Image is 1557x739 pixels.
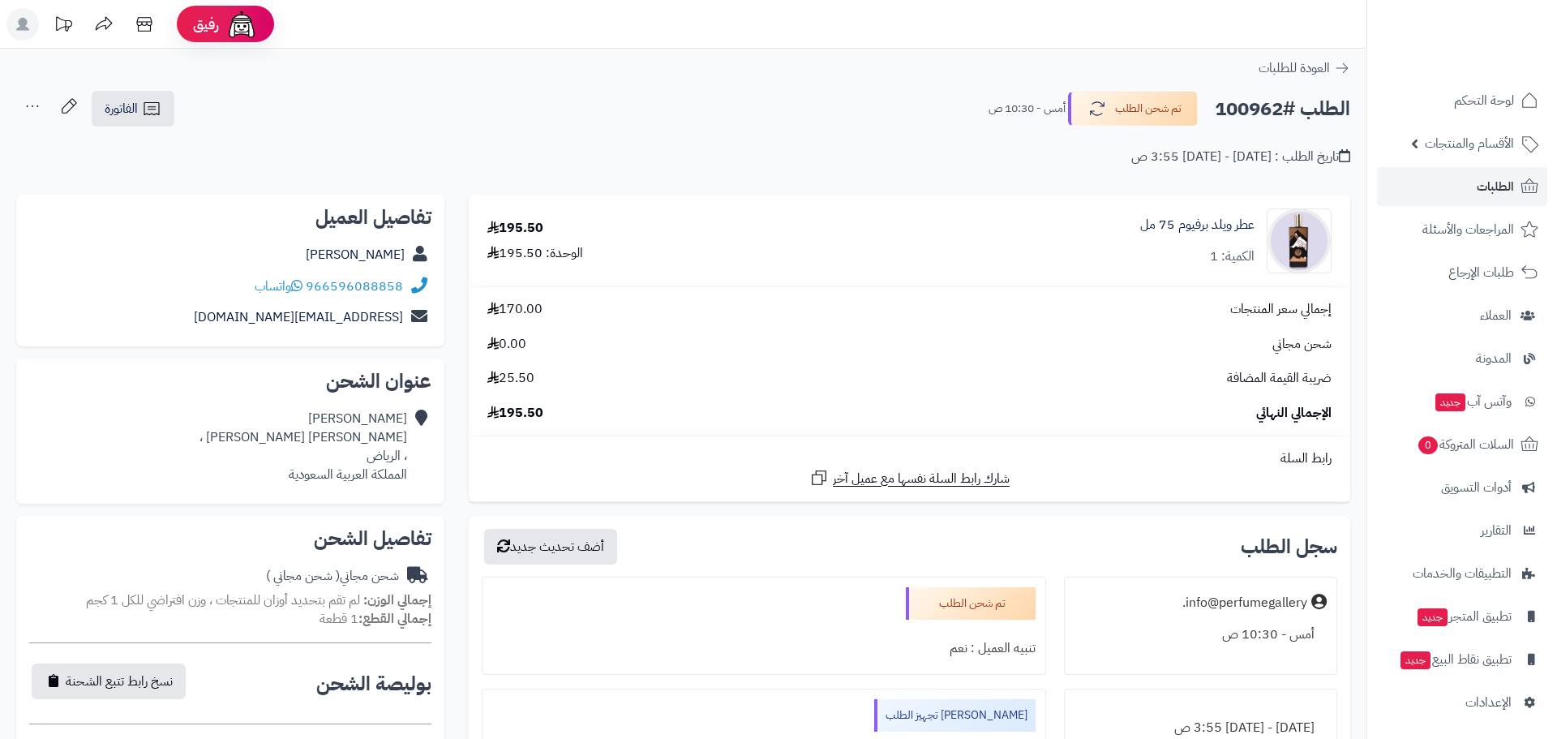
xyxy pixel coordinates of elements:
[29,529,431,548] h2: تفاصيل الشحن
[1377,382,1547,421] a: وآتس آبجديد
[487,404,543,423] span: 195.50
[1413,562,1512,585] span: التطبيقات والخدمات
[475,449,1344,468] div: رابط السلة
[1241,537,1337,556] h3: سجل الطلب
[1447,43,1542,77] img: logo-2.png
[1416,605,1512,628] span: تطبيق المتجر
[1215,92,1350,126] h2: الطلب #100962
[1227,369,1332,388] span: ضريبة القيمة المضافة
[1377,640,1547,679] a: تطبيق نقاط البيعجديد
[320,609,431,629] small: 1 قطعة
[225,8,258,41] img: ai-face.png
[316,674,431,694] h2: بوليصة الشحن
[1418,608,1448,626] span: جديد
[1377,167,1547,206] a: الطلبات
[1454,89,1514,112] span: لوحة التحكم
[1140,216,1255,234] a: عطر ويلد برفيوم 75 مل
[1256,404,1332,423] span: الإجمالي النهائي
[487,219,543,238] div: 195.50
[266,566,340,586] span: ( شحن مجاني )
[833,470,1010,488] span: شارك رابط السلة نفسها مع عميل آخر
[1465,691,1512,714] span: الإعدادات
[1259,58,1330,78] span: العودة للطلبات
[266,567,399,586] div: شحن مجاني
[487,244,583,263] div: الوحدة: 195.50
[1477,175,1514,198] span: الطلبات
[1182,594,1307,612] div: info@perfumegallery.
[906,587,1036,620] div: تم شحن الطلب
[363,591,431,610] strong: إجمالي الوزن:
[1259,58,1350,78] a: العودة للطلبات
[1377,81,1547,120] a: لوحة التحكم
[1441,476,1512,499] span: أدوات التسويق
[1074,619,1327,651] div: أمس - 10:30 ص
[484,529,617,565] button: أضف تحديث جديد
[809,468,1010,488] a: شارك رابط السلة نفسها مع عميل آخر
[1272,335,1332,354] span: شحن مجاني
[92,91,174,127] a: الفاتورة
[989,101,1066,117] small: أمس - 10:30 ص
[1418,436,1438,454] span: 0
[1377,253,1547,292] a: طلبات الإرجاع
[492,633,1036,664] div: تنبيه العميل : نعم
[1480,304,1512,327] span: العملاء
[199,410,407,483] div: [PERSON_NAME] [PERSON_NAME] [PERSON_NAME] ، ، الرياض المملكة العربية السعودية
[487,369,534,388] span: 25.50
[1377,554,1547,593] a: التطبيقات والخدمات
[1377,210,1547,249] a: المراجعات والأسئلة
[1377,468,1547,507] a: أدوات التسويق
[1400,651,1430,669] span: جديد
[487,300,543,319] span: 170.00
[1476,347,1512,370] span: المدونة
[358,609,431,629] strong: إجمالي القطع:
[29,208,431,227] h2: تفاصيل العميل
[1210,247,1255,266] div: الكمية: 1
[306,277,403,296] a: 966596088858
[1422,218,1514,241] span: المراجعات والأسئلة
[1481,519,1512,542] span: التقارير
[1377,339,1547,378] a: المدونة
[874,699,1036,732] div: [PERSON_NAME] تجهيز الطلب
[43,8,84,45] a: تحديثات المنصة
[32,664,186,699] button: نسخ رابط تتبع الشحنة
[306,245,405,264] a: [PERSON_NAME]
[1399,648,1512,671] span: تطبيق نقاط البيع
[1448,261,1514,284] span: طلبات الإرجاع
[86,591,360,610] span: لم تقم بتحديد أوزان للمنتجات ، وزن افتراضي للكل 1 كجم
[255,277,302,296] a: واتساب
[1068,92,1198,126] button: تم شحن الطلب
[66,672,173,691] span: نسخ رابط تتبع الشحنة
[1131,148,1350,166] div: تاريخ الطلب : [DATE] - [DATE] 3:55 ص
[194,307,403,327] a: [EMAIL_ADDRESS][DOMAIN_NAME]
[105,99,138,118] span: الفاتورة
[1377,683,1547,722] a: الإعدادات
[1377,425,1547,464] a: السلات المتروكة0
[1230,300,1332,319] span: إجمالي سعر المنتجات
[1417,433,1514,456] span: السلات المتروكة
[1377,597,1547,636] a: تطبيق المتجرجديد
[29,372,431,391] h2: عنوان الشحن
[1435,393,1465,411] span: جديد
[1267,208,1331,273] img: 1637749516-LDzAjEC8bYEtSwPIfkwEfPFMwGDe6CbXMqoEqV3X-90x90.jpeg
[1425,132,1514,155] span: الأقسام والمنتجات
[193,15,219,34] span: رفيق
[487,335,526,354] span: 0.00
[1377,296,1547,335] a: العملاء
[1434,390,1512,413] span: وآتس آب
[1377,511,1547,550] a: التقارير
